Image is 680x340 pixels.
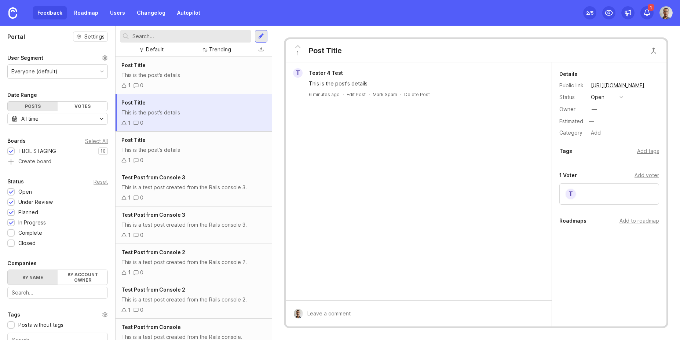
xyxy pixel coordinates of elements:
a: Users [106,6,129,19]
div: Under Review [18,198,53,206]
div: All time [21,115,39,123]
div: Add tags [637,147,659,155]
span: Test Post from Console 3 [121,174,185,180]
div: 0 [140,194,143,202]
div: 0 [140,306,143,314]
div: 1 [128,119,131,127]
a: TTester 4 Test [289,68,349,78]
div: Reset [94,180,108,184]
div: Companies [7,259,37,268]
span: Test Post from Console 3 [121,212,185,218]
button: Settings [73,32,108,42]
a: Autopilot [173,6,205,19]
a: Test Post from Console 3This is a test post created from the Rails console 3.10 [116,169,271,206]
div: Posts without tags [18,321,63,329]
div: 1 [128,306,131,314]
div: T [293,68,303,78]
div: Status [7,177,24,186]
a: Test Post from Console 2This is a test post created from the Rails console 2.10 [116,281,271,319]
div: T [565,188,577,200]
span: 1 [296,50,299,58]
div: This is the post's details [121,146,266,154]
div: Default [146,45,164,54]
a: Test Post from Console 3This is a test post created from the Rails console 3.10 [116,206,271,244]
div: · [343,91,344,98]
div: Delete Post [404,91,430,98]
div: Posts [8,102,58,111]
div: 0 [140,231,143,239]
div: 1 [128,194,131,202]
h1: Portal [7,32,25,41]
a: Create board [7,159,108,165]
div: Details [559,70,577,78]
div: 0 [140,156,143,164]
div: 1 [128,156,131,164]
div: This is a test post created from the Rails console 3. [121,183,266,191]
img: Canny Home [8,7,17,19]
div: Complete [18,229,42,237]
div: open [591,93,604,101]
span: Settings [84,33,105,40]
div: Open [18,188,32,196]
a: [URL][DOMAIN_NAME] [589,81,647,90]
div: 0 [140,81,143,89]
div: Post Title [309,45,342,56]
div: · [369,91,370,98]
button: 2/5 [583,6,596,19]
img: Joao Gilberto [659,6,673,19]
div: Add to roadmap [619,217,659,225]
a: Test Post from Console 2This is a test post created from the Rails console 2.10 [116,244,271,281]
div: · [400,91,401,98]
div: — [592,105,597,113]
a: 6 minutes ago [309,91,340,98]
div: Public link [559,81,585,89]
div: Roadmaps [559,216,586,225]
div: 2 /5 [586,8,593,18]
input: Search... [132,32,248,40]
a: Add [585,128,603,138]
div: Add [589,128,603,138]
div: TBOL STAGING [18,147,56,155]
div: Status [559,93,585,101]
input: Search... [12,289,103,297]
div: 1 [128,81,131,89]
div: This is a test post created from the Rails console 3. [121,221,266,229]
div: 1 [128,231,131,239]
div: Select All [85,139,108,143]
img: Joao Gilberto [293,309,303,318]
div: — [587,117,596,126]
div: Closed [18,239,36,247]
span: Tester 4 Test [309,70,343,76]
div: Date Range [7,91,37,99]
p: 10 [100,148,106,154]
div: This is the post's details [121,71,266,79]
svg: toggle icon [96,116,107,122]
div: 0 [140,119,143,127]
div: Trending [209,45,231,54]
div: 1 Voter [559,171,577,180]
a: Post TitleThis is the post's details10 [116,57,271,94]
div: Estimated [559,119,583,124]
div: This is a test post created from the Rails console 2. [121,258,266,266]
div: Tags [7,310,20,319]
div: Owner [559,105,585,113]
span: Test Post from Console 2 [121,249,185,255]
div: Everyone (default) [11,67,58,76]
div: Category [559,129,585,137]
div: User Segment [7,54,43,62]
span: Test Post from Console 2 [121,286,185,293]
div: Boards [7,136,26,145]
div: Votes [58,102,107,111]
div: Add voter [635,171,659,179]
span: Post Title [121,62,146,68]
span: Post Title [121,99,146,106]
div: This is the post's details [309,80,537,88]
div: In Progress [18,219,46,227]
a: Post TitleThis is the post's details10 [116,132,271,169]
a: Roadmap [70,6,103,19]
div: This is a test post created from the Rails console 2. [121,296,266,304]
label: By name [8,270,58,285]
